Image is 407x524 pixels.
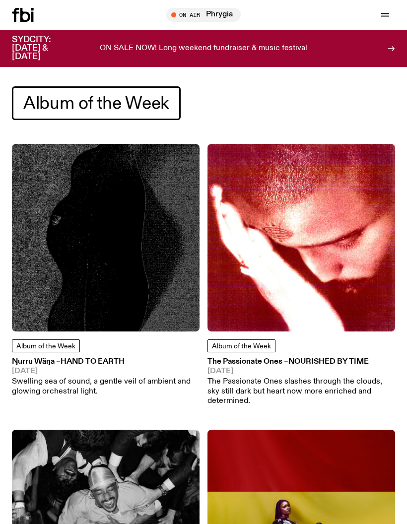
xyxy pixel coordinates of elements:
span: Hand To Earth [61,358,125,366]
span: [DATE] [207,368,395,375]
span: Album of the Week [16,343,75,350]
a: The Passionate Ones –Nourished By Time[DATE]The Passionate Ones slashes through the clouds, sky s... [207,358,395,406]
h3: SYDCITY: [DATE] & [DATE] [12,36,75,61]
img: A grainy sepia red closeup of Nourished By Time's face. He is looking down, a very overexposed ha... [207,144,395,331]
a: Ŋurru Wäŋa –Hand To Earth[DATE]Swelling sea of sound, a gentle veil of ambient and glowing orches... [12,358,200,396]
p: Swelling sea of sound, a gentle veil of ambient and glowing orchestral light. [12,377,200,396]
span: [DATE] [12,368,200,375]
button: On AirPhrygia [166,8,241,22]
a: Album of the Week [207,339,275,352]
h3: Ŋurru Wäŋa – [12,358,200,366]
span: Nourished By Time [288,358,369,366]
span: Album of the Week [212,343,271,350]
h3: The Passionate Ones – [207,358,395,366]
p: ON SALE NOW! Long weekend fundraiser & music festival [100,44,307,53]
span: Album of the Week [23,94,169,113]
p: The Passionate Ones slashes through the clouds, sky still dark but heart now more enriched and de... [207,377,395,406]
a: Album of the Week [12,339,80,352]
img: An textured black shape upon a textured gray background [12,144,200,331]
